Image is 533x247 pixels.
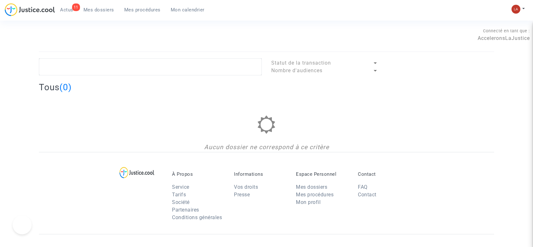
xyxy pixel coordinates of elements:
[166,5,210,15] a: Mon calendrier
[13,215,32,234] iframe: Help Scout Beacon - Open
[119,5,166,15] a: Mes procédures
[358,184,368,190] a: FAQ
[172,199,190,205] a: Société
[172,214,222,220] a: Conditions générales
[172,207,199,213] a: Partenaires
[358,171,410,177] p: Contact
[234,192,250,198] a: Presse
[296,171,348,177] p: Espace Personnel
[234,171,286,177] p: Informations
[296,199,321,205] a: Mon profil
[55,5,78,15] a: 11Actus
[39,82,72,93] h2: Tous
[512,5,520,14] img: 3f9b7d9779f7b0ffc2b90d026f0682a9
[124,7,161,13] span: Mes procédures
[72,3,80,11] div: 11
[171,7,205,13] span: Mon calendrier
[296,192,334,198] a: Mes procédures
[271,60,331,66] span: Statut de la transaction
[59,82,72,92] span: (0)
[483,28,530,33] span: Connecté en tant que :
[172,171,224,177] p: À Propos
[78,5,119,15] a: Mes dossiers
[39,143,494,152] div: Aucun dossier ne correspond à ce critère
[172,192,186,198] a: Tarifs
[296,184,327,190] a: Mes dossiers
[358,192,377,198] a: Contact
[60,7,73,13] span: Actus
[119,167,155,178] img: logo-lg.svg
[5,3,55,16] img: jc-logo.svg
[83,7,114,13] span: Mes dossiers
[271,67,322,73] span: Nombre d'audiences
[172,184,189,190] a: Service
[234,184,258,190] a: Vos droits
